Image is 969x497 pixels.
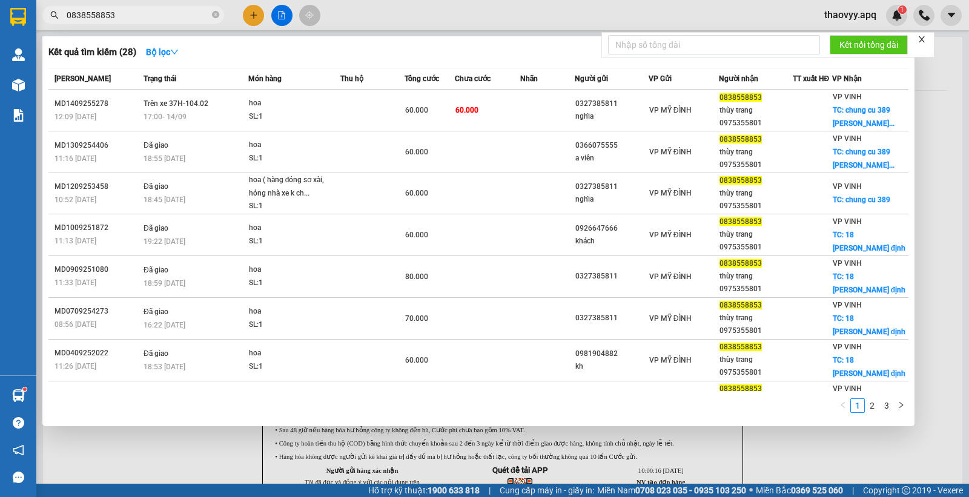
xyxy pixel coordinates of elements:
[50,11,59,19] span: search
[12,389,25,402] img: warehouse-icon
[144,224,168,232] span: Đã giao
[405,106,428,114] span: 60.000
[575,193,648,206] div: nghĩa
[894,398,908,413] button: right
[719,312,792,337] div: thùy trang 0975355801
[649,314,692,323] span: VP MỸ ĐÌNH
[144,113,187,121] span: 17:00 - 14/09
[55,113,96,121] span: 12:09 [DATE]
[719,146,792,171] div: thùy trang 0975355801
[212,11,219,18] span: close-circle
[833,231,905,252] span: TC: 18 [PERSON_NAME] định
[575,152,648,165] div: a viên
[719,176,762,185] span: 0838558853
[249,174,340,200] div: hoa ( hàng đóng sơ xài, hỏng nhà xe k ch...
[793,74,830,83] span: TT xuất HĐ
[719,187,792,212] div: thùy trang 0975355801
[833,272,905,294] span: TC: 18 [PERSON_NAME] định
[405,356,428,364] span: 60.000
[67,8,210,22] input: Tìm tên, số ĐT hoặc mã đơn
[55,154,96,163] span: 11:16 [DATE]
[575,235,648,248] div: khách
[719,217,762,226] span: 0838558853
[249,305,340,318] div: hoa
[455,106,478,114] span: 60.000
[719,228,792,254] div: thùy trang 0975355801
[898,401,905,409] span: right
[830,35,908,54] button: Kết nối tổng đài
[144,154,185,163] span: 18:55 [DATE]
[833,356,905,378] span: TC: 18 [PERSON_NAME] định
[249,152,340,165] div: SL: 1
[146,47,179,57] strong: Bộ lọc
[170,48,179,56] span: down
[865,398,879,413] li: 2
[55,139,140,152] div: MD1309254406
[880,399,893,412] a: 3
[55,180,140,193] div: MD1209253458
[850,398,865,413] li: 1
[249,277,340,290] div: SL: 1
[55,74,111,83] span: [PERSON_NAME]
[719,93,762,102] span: 0838558853
[575,389,648,402] div: 0366075555
[23,387,27,391] sup: 1
[833,196,890,204] span: TC: chung cu 389
[833,259,862,268] span: VP VINH
[894,398,908,413] li: Next Page
[55,320,96,329] span: 08:56 [DATE]
[833,148,895,170] span: TC: chung cu 389 [PERSON_NAME]...
[405,314,428,323] span: 70.000
[144,74,176,83] span: Trạng thái
[405,189,428,197] span: 60.000
[249,139,340,152] div: hoa
[249,200,340,213] div: SL: 1
[55,278,96,287] span: 11:33 [DATE]
[575,110,648,123] div: nghĩa
[833,343,862,351] span: VP VINH
[719,301,762,309] span: 0838558853
[249,263,340,277] div: hoa
[833,134,862,143] span: VP VINH
[649,189,692,197] span: VP MỸ ĐÌNH
[405,74,439,83] span: Tổng cước
[405,231,428,239] span: 60.000
[405,148,428,156] span: 60.000
[719,343,762,351] span: 0838558853
[55,222,140,234] div: MD1009251872
[719,104,792,130] div: thùy trang 0975355801
[249,222,340,235] div: hoa
[55,362,96,370] span: 11:26 [DATE]
[55,347,140,360] div: MD0409252022
[13,417,24,429] span: question-circle
[833,217,862,226] span: VP VINH
[136,42,188,62] button: Bộ lọcdown
[649,231,692,239] span: VP MỸ ĐÌNH
[649,74,672,83] span: VP Gửi
[144,363,185,371] span: 18:53 [DATE]
[144,308,168,316] span: Đã giao
[575,360,648,373] div: kh
[405,272,428,281] span: 80.000
[719,259,762,268] span: 0838558853
[12,48,25,61] img: warehouse-icon
[144,237,185,246] span: 19:22 [DATE]
[249,97,340,110] div: hoa
[10,8,26,26] img: logo-vxr
[833,301,862,309] span: VP VINH
[144,279,185,288] span: 18:59 [DATE]
[865,399,879,412] a: 2
[340,74,363,83] span: Thu hộ
[719,384,762,393] span: 0838558853
[575,312,648,324] div: 0327385811
[144,321,185,329] span: 16:22 [DATE]
[851,399,864,412] a: 1
[520,74,538,83] span: Nhãn
[833,106,895,128] span: TC: chung cu 389 [PERSON_NAME]...
[575,74,608,83] span: Người gửi
[144,141,168,150] span: Đã giao
[12,79,25,91] img: warehouse-icon
[55,305,140,318] div: MD0709254273
[719,270,792,295] div: thùy trang 0975355801
[249,360,340,374] div: SL: 1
